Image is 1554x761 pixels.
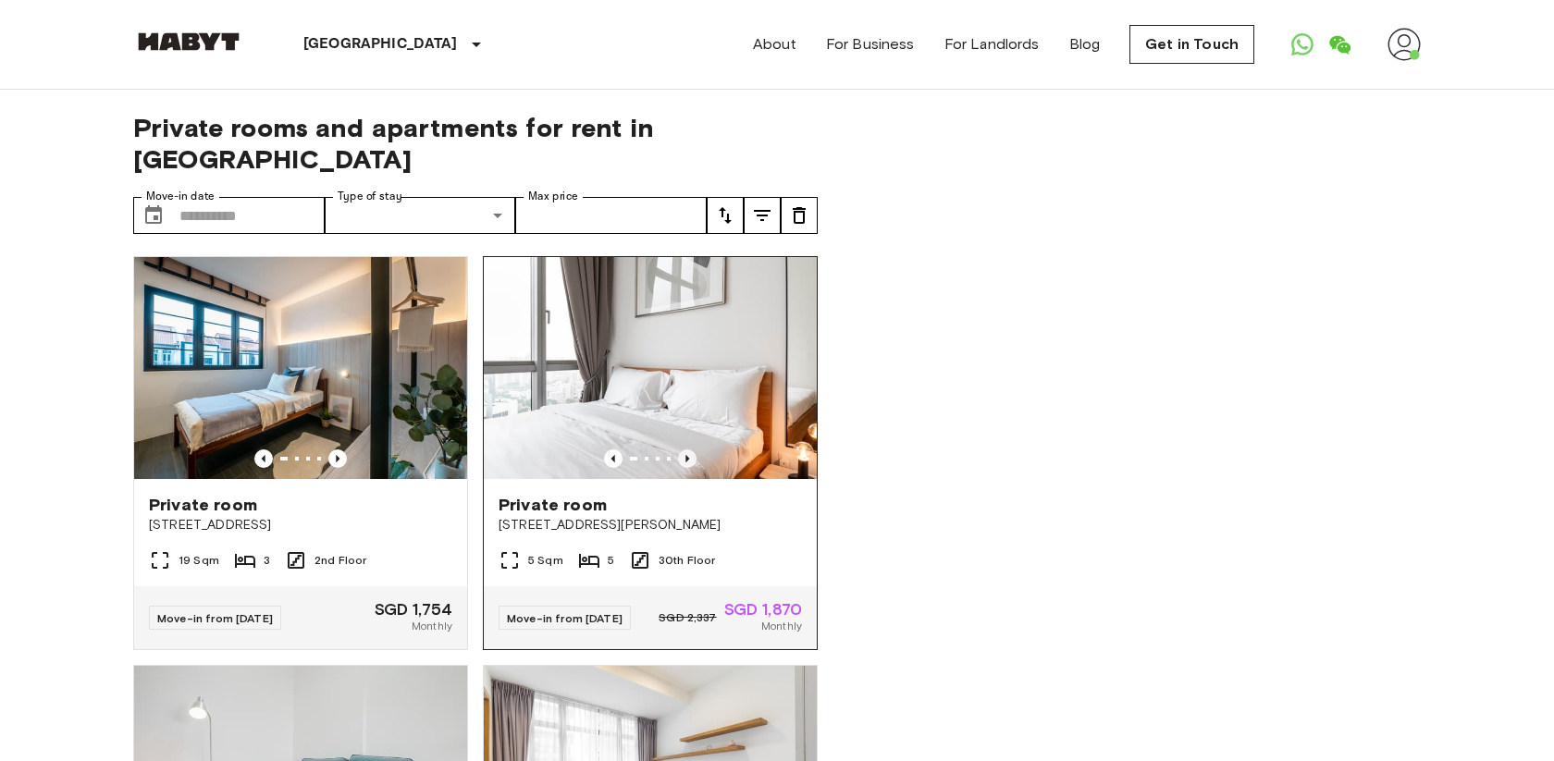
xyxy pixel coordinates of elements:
button: Choose date [135,197,172,234]
button: tune [707,197,744,234]
span: Private room [149,494,257,516]
span: SGD 1,870 [724,601,802,618]
img: Marketing picture of unit SG-01-113-001-05 [484,257,817,479]
a: About [753,33,796,55]
img: Habyt [133,32,244,51]
a: Get in Touch [1129,25,1254,64]
span: 5 Sqm [528,552,563,569]
span: 19 Sqm [179,552,219,569]
span: Monthly [412,618,452,634]
span: 3 [264,552,270,569]
p: [GEOGRAPHIC_DATA] [303,33,458,55]
button: Previous image [328,449,347,468]
span: SGD 1,754 [375,601,452,618]
span: Monthly [761,618,802,634]
span: 2nd Floor [314,552,366,569]
button: Previous image [604,449,623,468]
a: Marketing picture of unit SG-01-027-006-02Previous imagePrevious imagePrivate room[STREET_ADDRESS... [133,256,468,650]
button: Previous image [678,449,697,468]
label: Move-in date [146,189,215,204]
span: SGD 2,337 [659,609,716,626]
a: Open WeChat [1321,26,1358,63]
button: tune [781,197,818,234]
span: 5 [608,552,614,569]
span: Move-in from [DATE] [157,611,273,625]
img: avatar [1387,28,1421,61]
span: [STREET_ADDRESS][PERSON_NAME] [499,516,802,534]
label: Max price [528,189,578,204]
a: For Business [826,33,915,55]
span: 30th Floor [659,552,716,569]
a: Open WhatsApp [1284,26,1321,63]
span: Private rooms and apartments for rent in [GEOGRAPHIC_DATA] [133,112,818,175]
label: Type of stay [338,189,402,204]
img: Marketing picture of unit SG-01-027-006-02 [134,257,467,479]
span: [STREET_ADDRESS] [149,516,452,534]
span: Move-in from [DATE] [507,611,623,625]
button: Previous image [254,449,273,468]
span: Private room [499,494,607,516]
a: Marketing picture of unit SG-01-113-001-05Previous imagePrevious imagePrivate room[STREET_ADDRESS... [483,256,818,650]
a: Blog [1069,33,1101,55]
button: tune [744,197,781,234]
a: For Landlords [944,33,1040,55]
